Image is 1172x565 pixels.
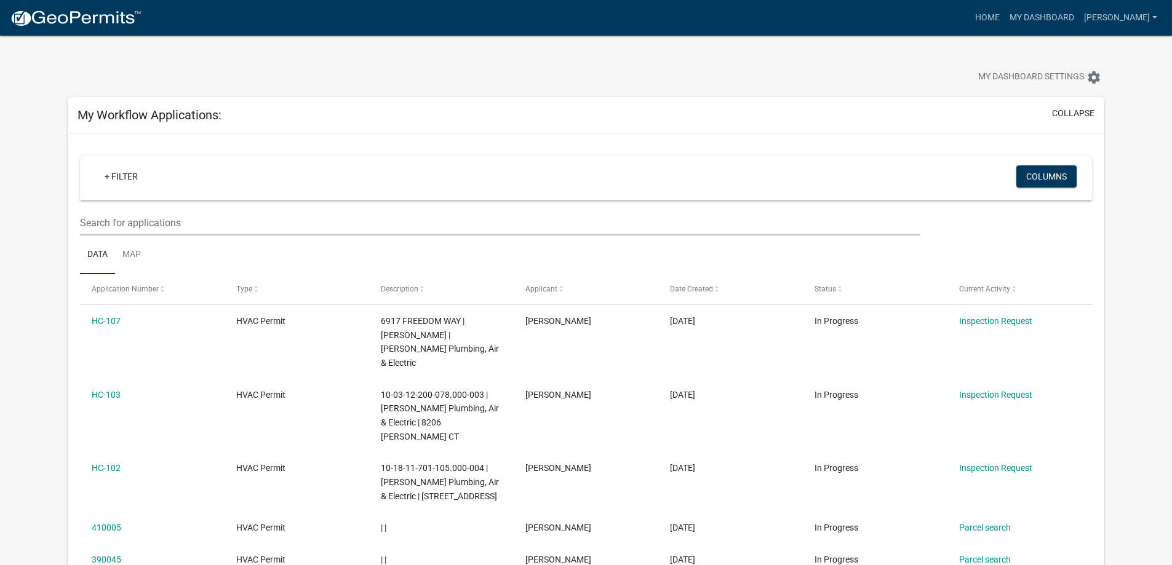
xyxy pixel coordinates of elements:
[959,316,1032,326] a: Inspection Request
[959,463,1032,473] a: Inspection Request
[815,523,858,532] span: In Progress
[815,285,836,293] span: Status
[381,285,418,293] span: Description
[236,316,285,326] span: HVAC Permit
[525,285,557,293] span: Applicant
[381,523,386,532] span: | |
[658,274,803,304] datatable-header-cell: Date Created
[369,274,514,304] datatable-header-cell: Description
[115,235,148,275] a: Map
[525,463,591,473] span: Tom Drexler
[1079,6,1162,30] a: [PERSON_NAME]
[525,316,591,326] span: Tom Drexler
[78,108,221,122] h5: My Workflow Applications:
[1005,6,1079,30] a: My Dashboard
[381,316,499,368] span: 6917 FREEDOM WAY | Tom Drexler | Tom Drexler Plumbing, Air & Electric
[1086,70,1101,85] i: settings
[236,463,285,473] span: HVAC Permit
[236,390,285,400] span: HVAC Permit
[525,555,591,564] span: Tom Drexler
[525,523,591,532] span: Tom Drexler
[92,316,121,326] a: HC-107
[815,555,858,564] span: In Progress
[381,463,499,501] span: 10-18-11-701-105.000-004 | Tom Drexler Plumbing, Air & Electric | 1248 WATER STREET
[525,390,591,400] span: Tom Drexler
[670,555,695,564] span: 03/17/2025
[80,274,225,304] datatable-header-cell: Application Number
[1052,107,1094,120] button: collapse
[815,316,858,326] span: In Progress
[815,390,858,400] span: In Progress
[968,65,1111,89] button: My Dashboard Settingssettings
[959,390,1032,400] a: Inspection Request
[381,390,499,441] span: 10-03-12-200-078.000-003 | Tom Drexler Plumbing, Air & Electric | 8206 AMELIA CT
[670,463,695,473] span: 06/12/2025
[959,555,1011,564] a: Parcel search
[670,523,695,532] span: 04/23/2025
[959,285,1010,293] span: Current Activity
[80,210,920,235] input: Search for applications
[670,285,713,293] span: Date Created
[92,523,121,532] a: 410005
[92,285,159,293] span: Application Number
[225,274,369,304] datatable-header-cell: Type
[381,555,386,564] span: | |
[80,235,115,275] a: Data
[815,463,858,473] span: In Progress
[92,555,121,564] a: 390045
[236,285,252,293] span: Type
[947,274,1091,304] datatable-header-cell: Current Activity
[92,390,121,400] a: HC-103
[970,6,1005,30] a: Home
[802,274,947,304] datatable-header-cell: Status
[978,70,1084,85] span: My Dashboard Settings
[514,274,658,304] datatable-header-cell: Applicant
[959,523,1011,532] a: Parcel search
[95,165,148,188] a: + Filter
[670,316,695,326] span: 07/15/2025
[236,555,285,564] span: HVAC Permit
[1016,165,1077,188] button: Columns
[236,523,285,532] span: HVAC Permit
[670,390,695,400] span: 06/20/2025
[92,463,121,473] a: HC-102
